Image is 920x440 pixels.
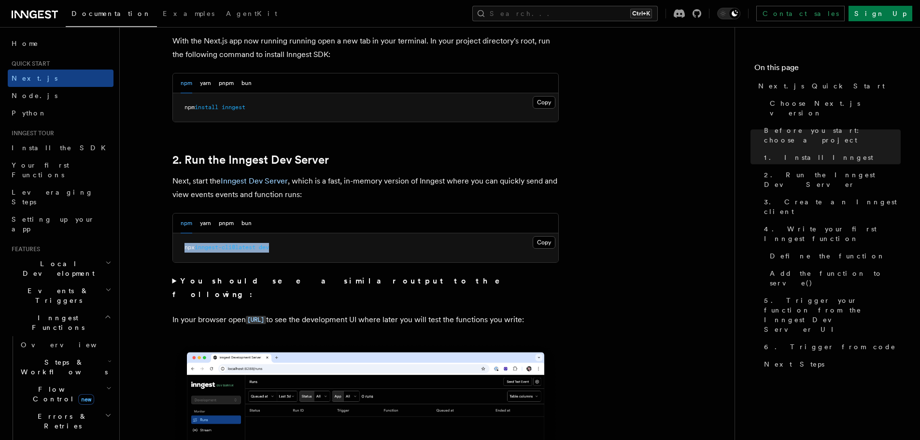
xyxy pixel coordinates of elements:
[241,73,252,93] button: bun
[241,213,252,233] button: bun
[754,62,901,77] h4: On this page
[157,3,220,26] a: Examples
[172,34,559,61] p: With the Next.js app now running running open a new tab in your terminal. In your project directo...
[8,211,113,238] a: Setting up your app
[849,6,912,21] a: Sign Up
[78,394,94,405] span: new
[172,274,559,301] summary: You should see a similar output to the following:
[12,92,57,99] span: Node.js
[760,355,901,373] a: Next Steps
[259,244,269,251] span: dev
[8,309,113,336] button: Inngest Functions
[8,282,113,309] button: Events & Triggers
[17,381,113,408] button: Flow Controlnew
[8,139,113,156] a: Install the SDK
[630,9,652,18] kbd: Ctrl+K
[8,245,40,253] span: Features
[17,357,108,377] span: Steps & Workflows
[219,213,234,233] button: pnpm
[8,286,105,305] span: Events & Triggers
[472,6,658,21] button: Search...Ctrl+K
[246,315,266,324] a: [URL]
[760,193,901,220] a: 3. Create an Inngest client
[71,10,151,17] span: Documentation
[181,213,192,233] button: npm
[764,126,901,145] span: Before you start: choose a project
[764,359,824,369] span: Next Steps
[760,292,901,338] a: 5. Trigger your function from the Inngest Dev Server UI
[8,60,50,68] span: Quick start
[172,276,514,299] strong: You should see a similar output to the following:
[758,81,885,91] span: Next.js Quick Start
[17,408,113,435] button: Errors & Retries
[17,354,113,381] button: Steps & Workflows
[764,296,901,334] span: 5. Trigger your function from the Inngest Dev Server UI
[533,96,555,109] button: Copy
[12,74,57,82] span: Next.js
[8,184,113,211] a: Leveraging Steps
[17,336,113,354] a: Overview
[764,342,896,352] span: 6. Trigger from code
[8,70,113,87] a: Next.js
[222,104,245,111] span: inngest
[8,87,113,104] a: Node.js
[8,156,113,184] a: Your first Functions
[770,99,901,118] span: Choose Next.js version
[172,153,329,167] a: 2. Run the Inngest Dev Server
[8,255,113,282] button: Local Development
[12,39,39,48] span: Home
[754,77,901,95] a: Next.js Quick Start
[764,224,901,243] span: 4. Write your first Inngest function
[172,313,559,327] p: In your browser open to see the development UI where later you will test the functions you write:
[764,153,873,162] span: 1. Install Inngest
[184,104,195,111] span: npm
[12,109,47,117] span: Python
[8,313,104,332] span: Inngest Functions
[764,197,901,216] span: 3. Create an Inngest client
[226,10,277,17] span: AgentKit
[760,338,901,355] a: 6. Trigger from code
[184,244,195,251] span: npx
[200,213,211,233] button: yarn
[766,95,901,122] a: Choose Next.js version
[770,251,885,261] span: Define the function
[181,73,192,93] button: npm
[8,259,105,278] span: Local Development
[12,161,69,179] span: Your first Functions
[163,10,214,17] span: Examples
[764,170,901,189] span: 2. Run the Inngest Dev Server
[195,244,255,251] span: inngest-cli@latest
[760,149,901,166] a: 1. Install Inngest
[770,269,901,288] span: Add the function to serve()
[221,176,288,185] a: Inngest Dev Server
[200,73,211,93] button: yarn
[717,8,740,19] button: Toggle dark mode
[8,104,113,122] a: Python
[219,73,234,93] button: pnpm
[21,341,120,349] span: Overview
[760,122,901,149] a: Before you start: choose a project
[8,35,113,52] a: Home
[17,384,106,404] span: Flow Control
[8,129,54,137] span: Inngest tour
[12,188,93,206] span: Leveraging Steps
[766,265,901,292] a: Add the function to serve()
[760,166,901,193] a: 2. Run the Inngest Dev Server
[766,247,901,265] a: Define the function
[12,215,95,233] span: Setting up your app
[12,144,112,152] span: Install the SDK
[533,236,555,249] button: Copy
[195,104,218,111] span: install
[17,412,105,431] span: Errors & Retries
[220,3,283,26] a: AgentKit
[66,3,157,27] a: Documentation
[756,6,845,21] a: Contact sales
[760,220,901,247] a: 4. Write your first Inngest function
[246,316,266,324] code: [URL]
[172,174,559,201] p: Next, start the , which is a fast, in-memory version of Inngest where you can quickly send and vi...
